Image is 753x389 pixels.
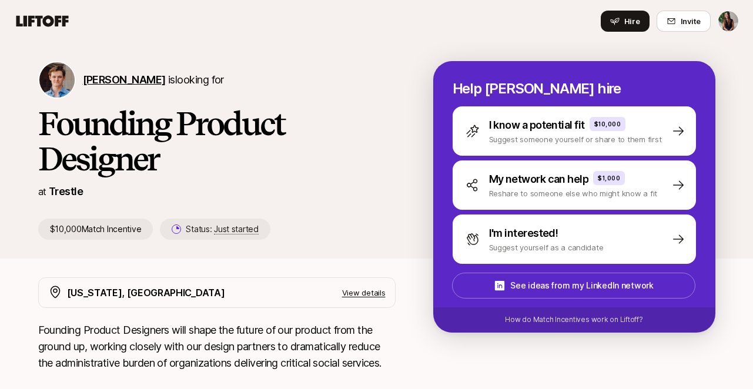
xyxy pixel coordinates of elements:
p: I'm interested! [489,225,558,242]
p: [US_STATE], [GEOGRAPHIC_DATA] [67,285,225,300]
p: I know a potential fit [489,117,585,133]
a: Trestle [49,185,83,197]
button: Hire [601,11,650,32]
button: Invite [657,11,711,32]
span: Invite [681,15,701,27]
p: $10,000 [594,119,621,129]
p: How do Match Incentives work on Liftoff? [505,314,642,325]
p: Suggest someone yourself or share to them first [489,133,662,145]
button: See ideas from my LinkedIn network [452,273,695,299]
p: Status: [186,222,258,236]
p: View details [342,287,386,299]
span: Just started [214,224,259,234]
p: Reshare to someone else who might know a fit [489,187,658,199]
span: Hire [624,15,640,27]
p: Help [PERSON_NAME] hire [453,81,696,97]
p: is looking for [83,72,224,88]
p: $1,000 [598,173,620,183]
p: Founding Product Designers will shape the future of our product from the ground up, working close... [38,322,396,371]
p: at [38,184,46,199]
img: Ciara Cornette [718,11,738,31]
p: See ideas from my LinkedIn network [510,279,653,293]
span: [PERSON_NAME] [83,73,166,86]
p: Suggest yourself as a candidate [489,242,604,253]
p: $10,000 Match Incentive [38,219,153,240]
img: Francis Barth [39,62,75,98]
button: Ciara Cornette [718,11,739,32]
h1: Founding Product Designer [38,106,396,176]
p: My network can help [489,171,589,187]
